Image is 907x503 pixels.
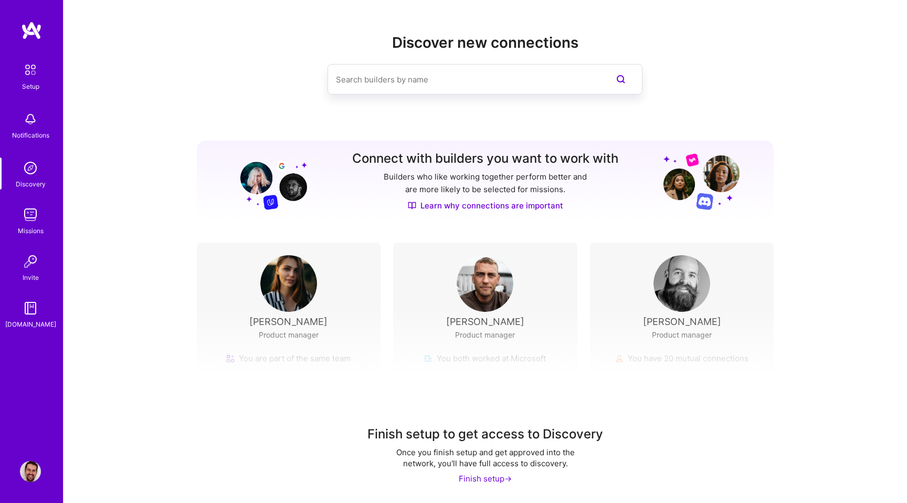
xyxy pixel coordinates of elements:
[20,251,41,272] img: Invite
[20,204,41,225] img: teamwork
[663,153,740,210] img: Grow your network
[12,130,49,141] div: Notifications
[459,473,512,484] div: Finish setup ->
[21,21,42,40] img: logo
[352,151,618,166] h3: Connect with builders you want to work with
[22,81,39,92] div: Setup
[382,171,589,196] p: Builders who like working together perform better and are more likely to be selected for missions.
[17,461,44,482] a: User Avatar
[20,109,41,130] img: bell
[653,255,710,312] img: User Avatar
[16,179,46,190] div: Discovery
[23,272,39,283] div: Invite
[18,225,44,236] div: Missions
[20,158,41,179] img: discovery
[197,34,774,51] h2: Discover new connections
[615,73,627,86] i: icon SearchPurple
[457,255,513,312] img: User Avatar
[367,426,603,443] div: Finish setup to get access to Discovery
[19,59,41,81] img: setup
[20,461,41,482] img: User Avatar
[408,201,416,210] img: Discover
[20,298,41,319] img: guide book
[260,255,317,312] img: User Avatar
[231,152,307,210] img: Grow your network
[381,447,590,469] div: Once you finish setup and get approved into the network, you'll have full access to discovery.
[336,66,592,93] input: Search builders by name
[5,319,56,330] div: [DOMAIN_NAME]
[408,200,563,211] a: Learn why connections are important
